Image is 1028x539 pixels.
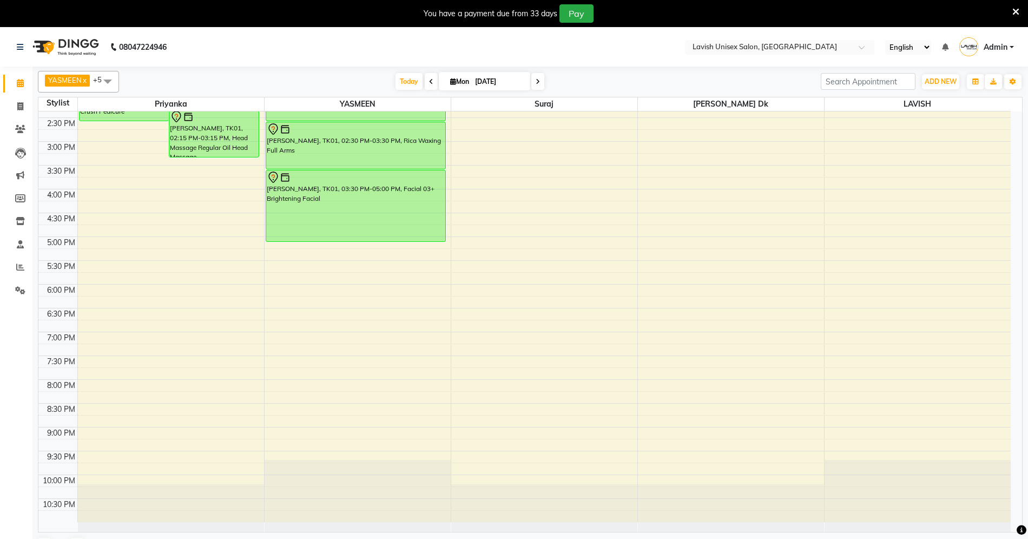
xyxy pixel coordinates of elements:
[559,4,594,23] button: Pay
[447,77,472,86] span: Mon
[48,76,82,84] span: YASMEEN
[825,97,1011,111] span: LAVISH
[28,32,102,62] img: logo
[451,97,637,111] span: suraj
[45,285,77,296] div: 6:00 PM
[45,451,77,463] div: 9:30 PM
[45,166,77,177] div: 3:30 PM
[78,97,264,111] span: priyanka
[45,142,77,153] div: 3:00 PM
[472,74,526,90] input: 2025-09-01
[45,237,77,248] div: 5:00 PM
[93,75,110,84] span: +5
[424,8,557,19] div: You have a payment due from 33 days
[45,213,77,225] div: 4:30 PM
[922,74,959,89] button: ADD NEW
[41,475,77,487] div: 10:00 PM
[45,261,77,272] div: 5:30 PM
[638,97,824,111] span: [PERSON_NAME] Dk
[959,37,978,56] img: Admin
[396,73,423,90] span: Today
[265,97,451,111] span: YASMEEN
[45,404,77,415] div: 8:30 PM
[41,499,77,510] div: 10:30 PM
[821,73,915,90] input: Search Appointment
[169,110,259,157] div: [PERSON_NAME], TK01, 02:15 PM-03:15 PM, Head Massage Regular Oil Head Massage
[984,42,1007,53] span: Admin
[266,170,445,241] div: [PERSON_NAME], TK01, 03:30 PM-05:00 PM, Facial 03+ Brightening Facial
[266,122,445,169] div: [PERSON_NAME], TK01, 02:30 PM-03:30 PM, Rica Waxing Full Arms
[45,189,77,201] div: 4:00 PM
[119,32,167,62] b: 08047224946
[45,356,77,367] div: 7:30 PM
[82,76,87,84] a: x
[45,308,77,320] div: 6:30 PM
[925,77,957,86] span: ADD NEW
[45,380,77,391] div: 8:00 PM
[45,428,77,439] div: 9:00 PM
[38,97,77,109] div: Stylist
[45,332,77,344] div: 7:00 PM
[45,118,77,129] div: 2:30 PM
